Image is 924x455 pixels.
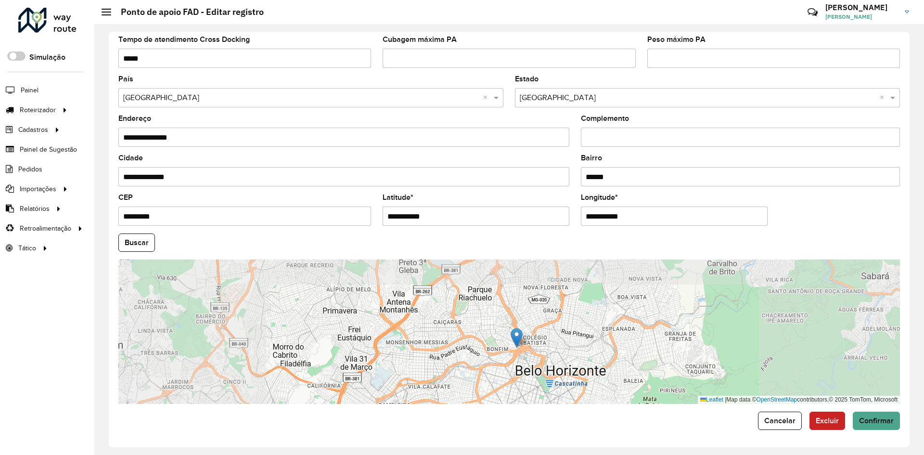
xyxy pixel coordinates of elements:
[825,3,898,12] h3: [PERSON_NAME]
[700,396,723,403] a: Leaflet
[816,416,839,425] span: Excluir
[809,412,845,430] button: Excluir
[20,223,71,234] span: Retroalimentação
[764,416,796,425] span: Cancelar
[118,113,151,124] label: Endereço
[20,105,56,115] span: Roteirizador
[111,7,264,17] h2: Ponto de apoio FAD - Editar registro
[581,113,629,124] label: Complemento
[20,204,50,214] span: Relatórios
[758,412,802,430] button: Cancelar
[853,412,900,430] button: Confirmar
[21,85,38,95] span: Painel
[581,152,602,164] label: Bairro
[20,184,56,194] span: Importações
[511,328,523,348] img: Marker
[483,92,491,104] span: Clear all
[118,73,133,85] label: País
[383,192,413,203] label: Latitude
[18,125,48,135] span: Cadastros
[118,234,155,252] button: Buscar
[698,396,900,404] div: Map data © contributors,© 2025 TomTom, Microsoft
[880,92,888,104] span: Clear all
[383,34,457,45] label: Cubagem máxima PA
[118,34,250,45] label: Tempo de atendimento Cross Docking
[859,416,894,425] span: Confirmar
[18,164,42,174] span: Pedidos
[757,396,797,403] a: OpenStreetMap
[29,52,65,63] label: Simulação
[581,192,618,203] label: Longitude
[725,396,726,403] span: |
[118,192,133,203] label: CEP
[20,144,77,155] span: Painel de Sugestão
[647,34,706,45] label: Peso máximo PA
[825,13,898,21] span: [PERSON_NAME]
[118,152,143,164] label: Cidade
[18,243,36,253] span: Tático
[515,73,539,85] label: Estado
[802,2,823,23] a: Contato Rápido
